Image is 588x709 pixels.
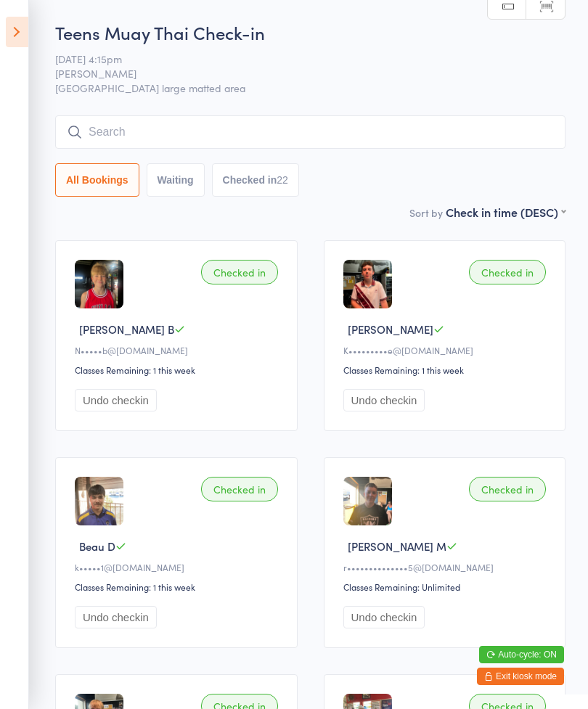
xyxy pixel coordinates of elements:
div: Checked in [201,477,278,501]
span: [PERSON_NAME] M [348,538,446,554]
label: Sort by [409,205,443,220]
div: 22 [277,174,288,186]
button: Exit kiosk mode [477,668,564,685]
img: image1756361866.png [75,477,123,525]
span: [PERSON_NAME] B [79,321,174,337]
div: Classes Remaining: 1 this week [75,581,282,593]
img: image1719380033.png [75,260,123,308]
div: Classes Remaining: 1 this week [343,364,551,376]
div: k•••••1@[DOMAIN_NAME] [75,561,282,573]
span: Beau D [79,538,115,554]
div: Checked in [469,477,546,501]
span: [PERSON_NAME] [348,321,433,337]
button: Auto-cycle: ON [479,646,564,663]
span: [GEOGRAPHIC_DATA] large matted area [55,81,565,95]
input: Search [55,115,565,149]
div: Checked in [201,260,278,284]
div: K•••••••••e@[DOMAIN_NAME] [343,344,551,356]
span: [DATE] 4:15pm [55,52,543,66]
div: r••••••••••••••5@[DOMAIN_NAME] [343,561,551,573]
button: Undo checkin [75,389,157,411]
span: [PERSON_NAME] [55,66,543,81]
button: Undo checkin [343,606,425,628]
button: Undo checkin [343,389,425,411]
img: image1747296618.png [343,260,392,308]
div: Classes Remaining: 1 this week [75,364,282,376]
button: Checked in22 [212,163,299,197]
div: Classes Remaining: Unlimited [343,581,551,593]
div: N•••••b@[DOMAIN_NAME] [75,344,282,356]
div: Check in time (DESC) [446,204,565,220]
img: image1697776884.png [343,477,392,525]
button: Waiting [147,163,205,197]
h2: Teens Muay Thai Check-in [55,20,565,44]
div: Checked in [469,260,546,284]
button: Undo checkin [75,606,157,628]
button: All Bookings [55,163,139,197]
